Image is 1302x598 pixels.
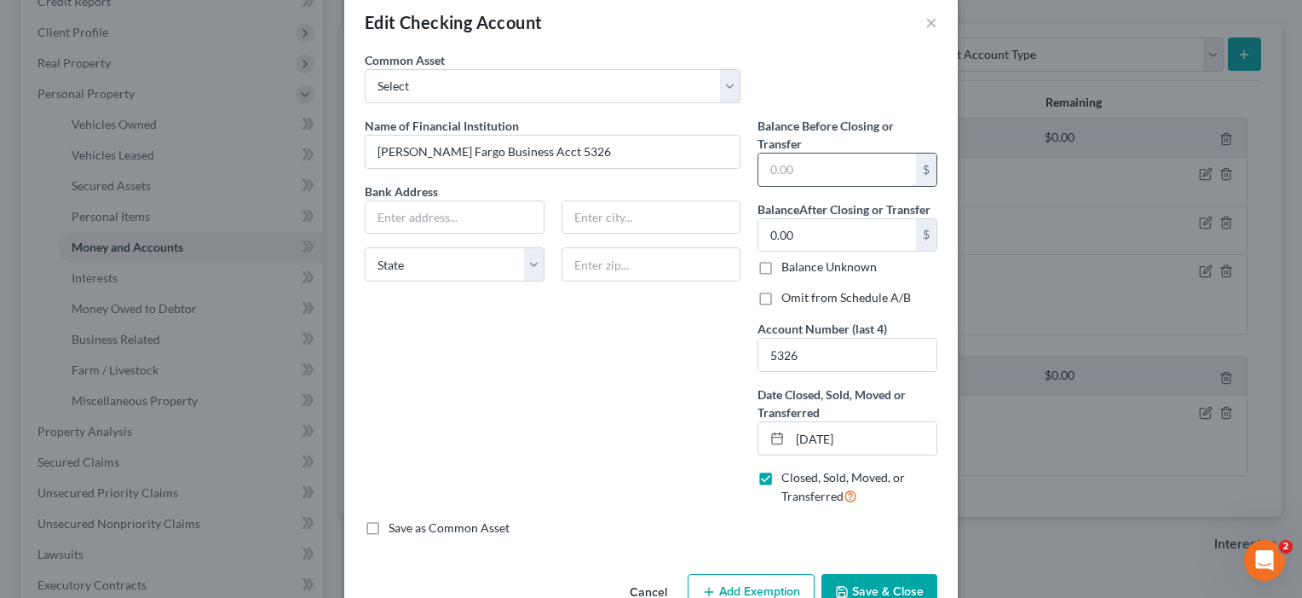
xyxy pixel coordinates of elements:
input: Enter address... [366,201,544,234]
label: Save as Common Asset [389,520,510,537]
div: $ [916,154,936,186]
span: Closed, Sold, Moved, or Transferred [781,470,905,503]
div: $ [916,219,936,252]
label: Bank Address [356,183,749,200]
label: Balance Unknown [781,258,877,276]
span: Date Closed, Sold, Moved or Transferred [758,387,906,420]
label: Omit from Schedule A/B [781,289,911,306]
input: 0.00 [758,154,916,186]
div: Edit Checking Account [365,10,542,34]
button: × [925,12,937,32]
label: Balance Before Closing or Transfer [758,117,937,153]
label: Account Number (last 4) [758,320,887,338]
span: After Closing or Transfer [799,202,930,217]
input: Enter zip... [562,247,741,282]
iframe: Intercom live chat [1244,540,1285,581]
input: XXXX [758,339,936,371]
input: MM/DD/YYYY [790,422,936,455]
label: Common Asset [365,51,445,69]
input: 0.00 [758,219,916,252]
input: Enter city... [562,201,740,234]
label: Balance [758,200,930,218]
span: Name of Financial Institution [365,119,519,133]
input: Enter name... [366,136,740,168]
span: 2 [1279,540,1293,554]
